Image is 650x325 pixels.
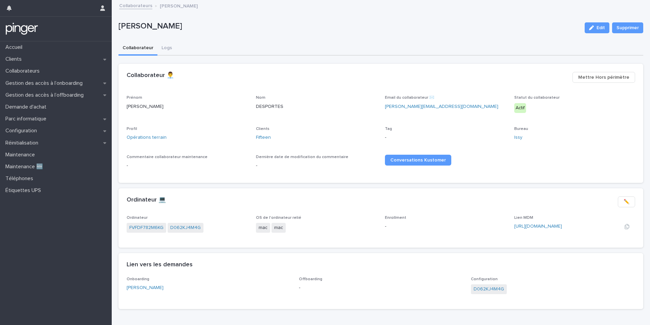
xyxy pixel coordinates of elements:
p: Parc informatique [3,116,52,122]
a: D062KJ4M4G [474,286,504,293]
p: Gestion des accès à l’offboarding [3,92,89,98]
h2: Lien vers les demandes [127,261,193,269]
p: Téléphones [3,175,39,182]
span: Enrollment [385,216,406,220]
p: Réinitialisation [3,140,44,146]
a: [PERSON_NAME][EMAIL_ADDRESS][DOMAIN_NAME] [385,104,498,109]
button: Supprimer [612,22,643,33]
h2: Ordinateur 💻 [127,196,166,204]
h2: Collaborateur 👨‍💼 [127,72,174,79]
img: mTgBEunGTSyRkCgitkcU [5,22,38,36]
a: [URL][DOMAIN_NAME] [514,224,562,229]
p: - [127,162,248,169]
a: FVFDF782M6KG [129,224,164,231]
button: Mettre Hors périmètre [572,72,635,83]
p: Maintenance 🆕 [3,164,48,170]
p: Accueil [3,44,28,51]
span: Bureau [514,127,528,131]
p: [PERSON_NAME] [160,2,198,9]
span: Onboarding [127,277,149,281]
span: Supprimer [616,24,639,31]
p: Gestion des accès à l’onboarding [3,80,88,87]
p: [PERSON_NAME] [127,103,248,110]
span: mac [256,223,270,233]
span: Lien MDM [514,216,533,220]
div: Actif [514,103,526,113]
span: Statut du collaborateur [514,96,560,100]
a: Collaborateurs [119,1,152,9]
p: DESPORTES [256,103,377,110]
a: D062KJ4M4G [170,224,201,231]
span: Prénom [127,96,142,100]
p: - [385,223,506,230]
span: Mettre Hors périmètre [578,74,629,81]
span: ✏️ [624,198,629,205]
span: Commentaire collaborateur maintenance [127,155,208,159]
span: Configuration [471,277,498,281]
a: [PERSON_NAME] [127,284,164,291]
button: Edit [585,22,609,33]
p: - [385,134,506,141]
p: - [299,284,463,291]
a: Conversations Kustomer [385,155,451,166]
span: mac [272,223,286,233]
p: Demande d'achat [3,104,52,110]
p: Configuration [3,128,42,134]
span: Email du collaborateur ✉️ [385,96,434,100]
a: Issy [514,134,522,141]
span: OS de l'ordinateur relié [256,216,301,220]
button: Collaborateur [118,41,157,56]
span: Conversations Kustomer [390,158,446,162]
p: Collaborateurs [3,68,45,74]
span: Nom [256,96,265,100]
p: [PERSON_NAME] [118,21,579,31]
p: Étiquettes UPS [3,187,46,194]
button: Logs [157,41,176,56]
span: Dernière date de modification du commentaire [256,155,348,159]
button: ✏️ [618,196,635,207]
span: Ordinateur [127,216,148,220]
p: Clients [3,56,27,62]
p: - [256,162,377,169]
span: Tag [385,127,392,131]
span: Profil [127,127,137,131]
span: Edit [597,25,605,30]
span: Clients [256,127,269,131]
a: Fifteen [256,134,271,141]
span: Offboarding [299,277,322,281]
p: Maintenance [3,152,40,158]
a: Opérations terrain [127,134,167,141]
